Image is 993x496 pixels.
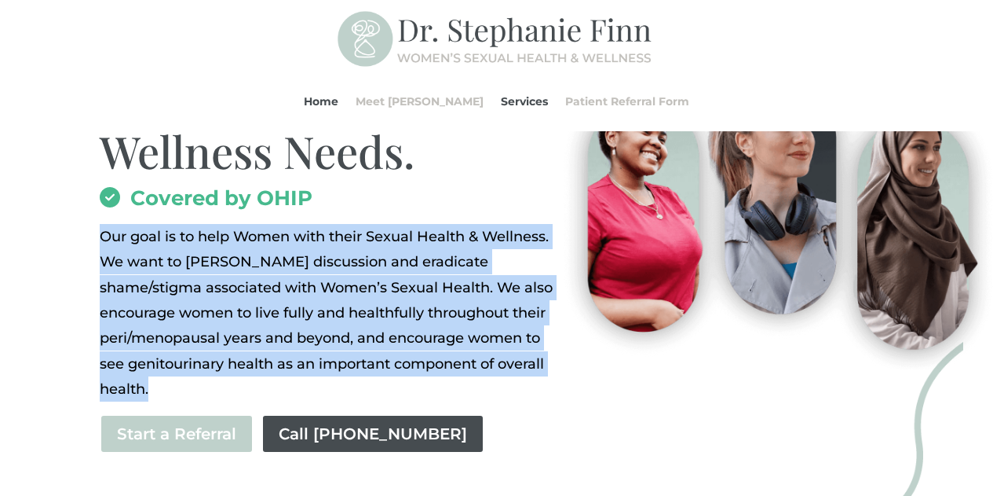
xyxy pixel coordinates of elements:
a: Meet [PERSON_NAME] [356,72,484,131]
a: Call [PHONE_NUMBER] [261,414,484,454]
a: Services [501,72,548,131]
a: Start a Referral [100,414,254,454]
p: Our goal is to help Women with their Sexual Health & Wellness. We want to [PERSON_NAME] discussio... [100,224,567,402]
a: Home [304,72,338,131]
h2: Covered by OHIP [100,188,567,216]
a: Patient Referral Form [565,72,689,131]
div: Page 1 [100,224,567,402]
